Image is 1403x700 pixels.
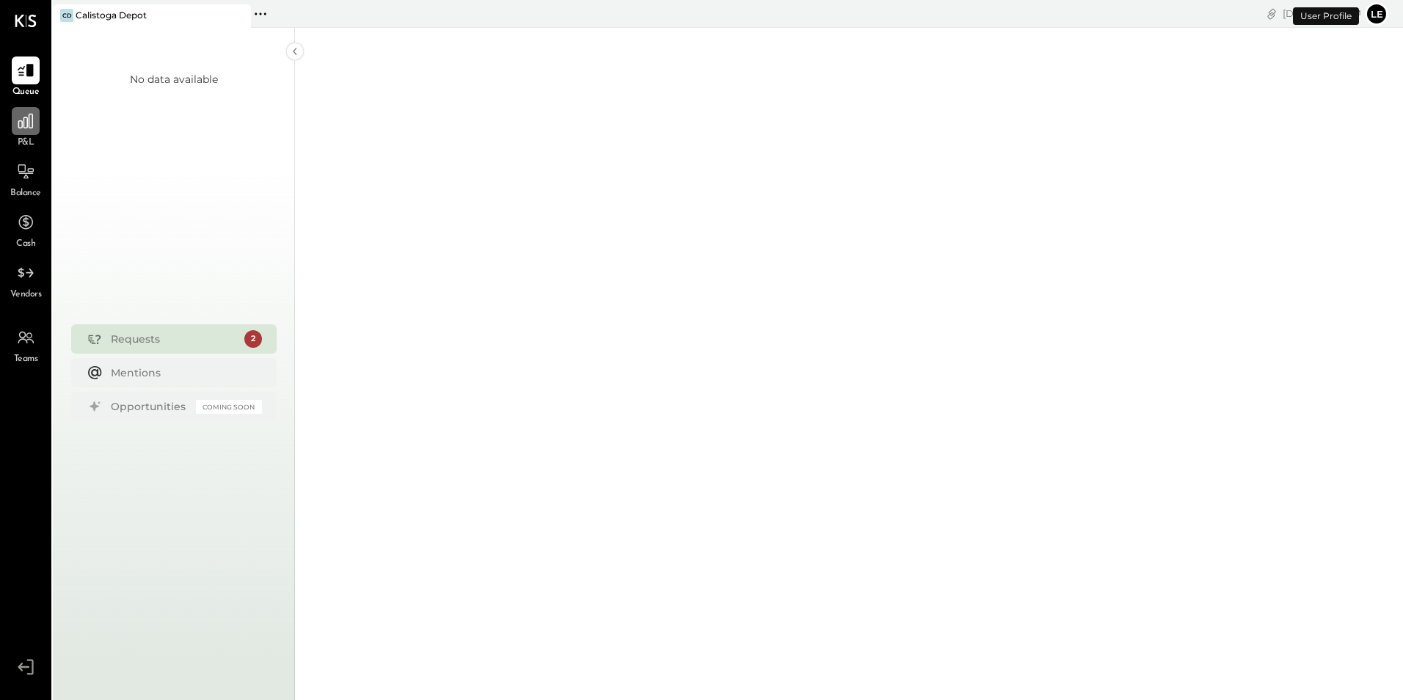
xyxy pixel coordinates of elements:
[1,56,51,99] a: Queue
[60,9,73,22] div: CD
[18,136,34,150] span: P&L
[10,187,41,200] span: Balance
[111,332,237,346] div: Requests
[111,399,189,414] div: Opportunities
[12,86,40,99] span: Queue
[1,158,51,200] a: Balance
[16,238,35,251] span: Cash
[1,324,51,366] a: Teams
[1365,2,1388,26] button: le
[196,400,262,414] div: Coming Soon
[10,288,42,302] span: Vendors
[76,9,147,21] div: Calistoga Depot
[1,208,51,251] a: Cash
[130,72,218,87] div: No data available
[1293,7,1359,25] div: User Profile
[1,259,51,302] a: Vendors
[14,353,38,366] span: Teams
[244,330,262,348] div: 2
[1,107,51,150] a: P&L
[111,365,255,380] div: Mentions
[1283,7,1361,21] div: [DATE]
[1264,6,1279,21] div: copy link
